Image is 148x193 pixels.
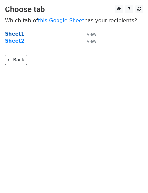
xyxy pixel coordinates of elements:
p: Which tab of has your recipients? [5,17,143,24]
a: Sheet1 [5,31,24,37]
h3: Choose tab [5,5,143,14]
a: ← Back [5,55,27,65]
a: View [80,38,96,44]
a: Sheet2 [5,38,24,44]
a: this Google Sheet [38,17,84,23]
small: View [87,32,96,37]
a: View [80,31,96,37]
iframe: Chat Widget [115,162,148,193]
small: View [87,39,96,44]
